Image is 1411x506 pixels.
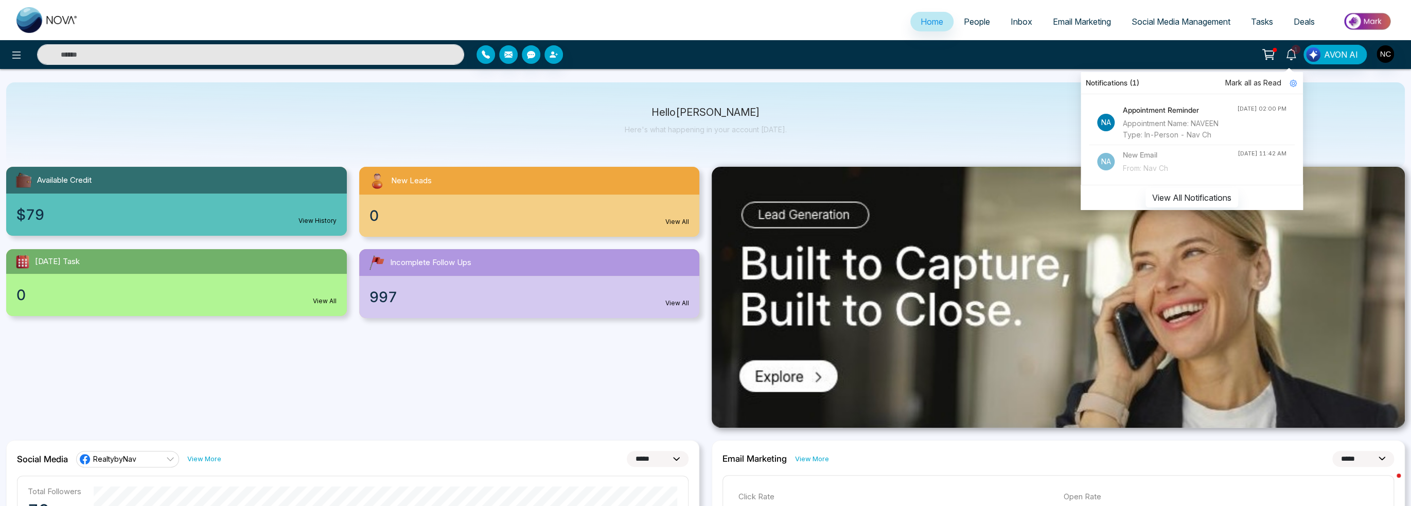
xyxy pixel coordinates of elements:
[17,454,68,464] h2: Social Media
[1251,16,1273,27] span: Tasks
[1097,114,1115,131] p: Na
[1330,10,1405,33] img: Market-place.gif
[93,454,136,464] span: RealtybyNav
[910,12,954,31] a: Home
[1053,16,1111,27] span: Email Marketing
[738,491,1053,503] p: Click Rate
[1225,77,1281,89] span: Mark all as Read
[1294,16,1315,27] span: Deals
[1123,163,1238,174] div: From: Nav Ch
[665,217,689,226] a: View All
[722,453,787,464] h2: Email Marketing
[1132,16,1230,27] span: Social Media Management
[369,205,379,226] span: 0
[625,108,787,117] p: Hello [PERSON_NAME]
[14,253,31,270] img: todayTask.svg
[921,16,943,27] span: Home
[1324,48,1358,61] span: AVON AI
[964,16,990,27] span: People
[1306,47,1320,62] img: Lead Flow
[1376,471,1401,496] iframe: Intercom live chat
[14,171,33,189] img: availableCredit.svg
[1123,149,1238,161] h4: New Email
[1123,118,1237,141] div: Appointment Name: NAVEEN Type: In-Person - Nav Ch
[1121,12,1241,31] a: Social Media Management
[1043,12,1121,31] a: Email Marketing
[313,296,337,306] a: View All
[1303,45,1367,64] button: AVON AI
[665,299,689,308] a: View All
[187,454,221,464] a: View More
[37,175,92,186] span: Available Credit
[353,249,706,318] a: Incomplete Follow Ups997View All
[1237,104,1286,113] div: [DATE] 02:00 PM
[369,286,397,308] span: 997
[712,167,1405,428] img: .
[1377,45,1394,63] img: User Avatar
[391,175,432,187] span: New Leads
[1145,188,1238,207] button: View All Notifications
[1291,45,1300,54] span: 1
[795,454,829,464] a: View More
[1145,192,1238,201] a: View All Notifications
[1000,12,1043,31] a: Inbox
[16,204,44,225] span: $79
[1123,104,1237,116] h4: Appointment Reminder
[35,256,80,268] span: [DATE] Task
[1283,12,1325,31] a: Deals
[1241,12,1283,31] a: Tasks
[625,125,787,134] p: Here's what happening in your account [DATE].
[367,253,386,272] img: followUps.svg
[298,216,337,225] a: View History
[16,284,26,306] span: 0
[353,167,706,237] a: New Leads0View All
[28,486,81,496] p: Total Followers
[1064,491,1379,503] p: Open Rate
[1081,72,1303,94] div: Notifications (1)
[1097,153,1115,170] p: Na
[1279,45,1303,63] a: 1
[954,12,1000,31] a: People
[367,171,387,190] img: newLeads.svg
[1011,16,1032,27] span: Inbox
[390,257,471,269] span: Incomplete Follow Ups
[1238,149,1286,158] div: [DATE] 11:42 AM
[16,7,78,33] img: Nova CRM Logo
